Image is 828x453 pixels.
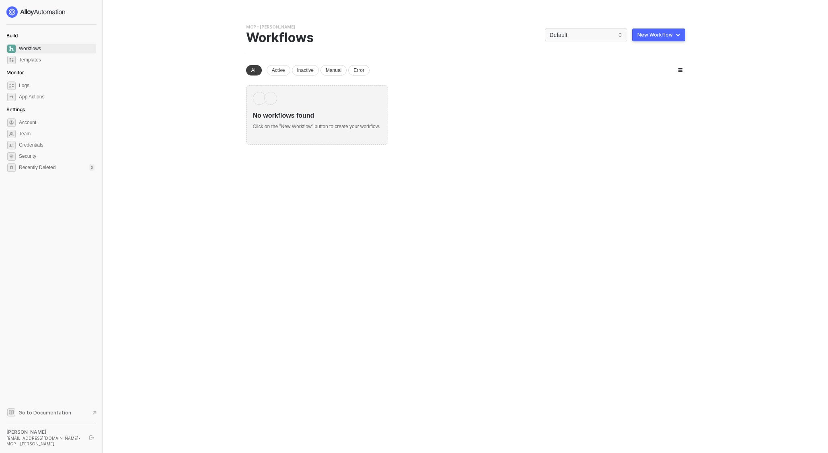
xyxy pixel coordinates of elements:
div: Active [267,65,290,75]
div: [PERSON_NAME] [6,429,82,435]
span: logout [89,435,94,440]
span: settings [7,118,16,127]
span: icon-logs [7,82,16,90]
span: marketplace [7,56,16,64]
span: Account [19,118,95,127]
span: Logs [19,81,95,90]
div: Manual [321,65,347,75]
div: Inactive [292,65,319,75]
span: documentation [7,408,15,416]
a: logo [6,6,96,18]
span: Default [550,29,623,41]
img: logo [6,6,66,18]
div: App Actions [19,94,44,100]
button: New Workflow [632,29,685,41]
span: Workflows [19,44,95,53]
span: Build [6,33,18,39]
div: Click on the ”New Workflow” button to create your workflow. [253,120,381,130]
span: credentials [7,141,16,149]
div: [EMAIL_ADDRESS][DOMAIN_NAME] • MCP - [PERSON_NAME] [6,435,82,447]
span: Team [19,129,95,139]
div: 0 [89,164,95,171]
div: Workflows [246,30,335,45]
span: document-arrow [90,409,99,417]
span: settings [7,163,16,172]
div: No workflows found [253,105,381,120]
span: Security [19,151,95,161]
span: Credentials [19,140,95,150]
span: icon-app-actions [7,93,16,101]
div: MCP - [PERSON_NAME] [246,24,296,30]
div: Error [348,65,370,75]
span: Go to Documentation [18,409,71,416]
span: Monitor [6,69,24,75]
a: Knowledge Base [6,408,97,417]
div: New Workflow [637,32,673,38]
span: dashboard [7,45,16,53]
span: security [7,152,16,161]
div: All [246,65,262,75]
span: Templates [19,55,95,65]
span: Recently Deleted [19,164,55,171]
span: Settings [6,106,25,112]
span: team [7,130,16,138]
